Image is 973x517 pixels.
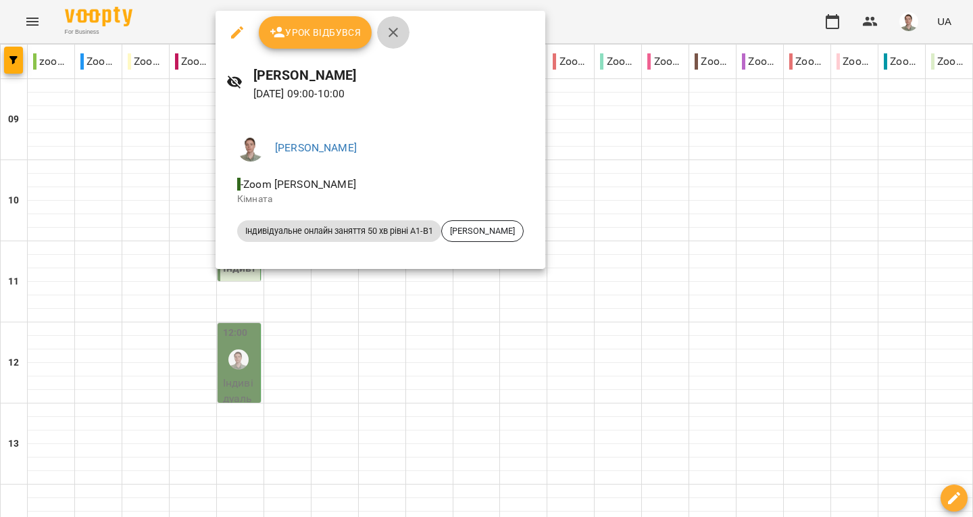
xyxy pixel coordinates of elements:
[441,220,524,242] div: [PERSON_NAME]
[253,86,534,102] p: [DATE] 09:00 - 10:00
[253,65,534,86] h6: [PERSON_NAME]
[259,16,372,49] button: Урок відбувся
[237,193,524,206] p: Кімната
[275,141,357,154] a: [PERSON_NAME]
[270,24,361,41] span: Урок відбувся
[442,225,523,237] span: [PERSON_NAME]
[237,178,359,191] span: - Zoom [PERSON_NAME]
[237,225,441,237] span: Індивідуальне онлайн заняття 50 хв рівні А1-В1
[237,134,264,162] img: 08937551b77b2e829bc2e90478a9daa6.png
